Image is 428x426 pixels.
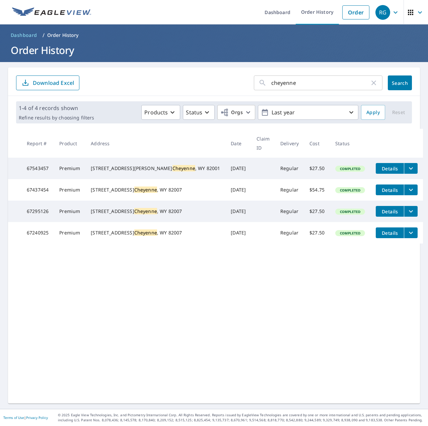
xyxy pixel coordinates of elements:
button: Orgs [217,105,255,120]
button: detailsBtn-67295126 [376,206,404,217]
button: detailsBtn-67543457 [376,163,404,174]
th: Cost [304,129,330,158]
td: [DATE] [225,179,251,201]
span: Completed [336,231,364,235]
div: [STREET_ADDRESS] , WY 82007 [91,187,220,193]
li: / [43,31,45,39]
input: Address, Report #, Claim ID, etc. [271,73,370,92]
span: Details [380,208,400,215]
span: Apply [366,108,380,117]
div: [STREET_ADDRESS][PERSON_NAME] , WY 82001 [91,165,220,172]
p: © 2025 Eagle View Technologies, Inc. and Pictometry International Corp. All Rights Reserved. Repo... [58,413,425,423]
a: Terms of Use [3,415,24,420]
button: Status [183,105,215,120]
button: detailsBtn-67240925 [376,227,404,238]
span: Search [393,80,407,86]
td: 67295126 [21,201,54,222]
th: Address [85,129,225,158]
button: Products [141,105,180,120]
h1: Order History [8,43,420,57]
img: EV Logo [12,7,91,17]
td: Regular [275,222,304,244]
button: Last year [258,105,358,120]
td: Premium [54,222,85,244]
span: Details [380,165,400,172]
td: 67543457 [21,158,54,179]
span: Completed [336,166,364,171]
td: $27.50 [304,201,330,222]
th: Report # [21,129,54,158]
mark: Cheyenne [134,229,157,236]
a: Order [342,5,369,19]
td: 67240925 [21,222,54,244]
a: Dashboard [8,30,40,41]
p: | [3,416,48,420]
button: filesDropdownBtn-67543457 [404,163,418,174]
td: Regular [275,158,304,179]
mark: Cheyenne [134,187,157,193]
td: $27.50 [304,158,330,179]
button: Apply [361,105,385,120]
span: Details [380,230,400,236]
span: Completed [336,209,364,214]
mark: Cheyenne [172,165,195,171]
button: Download Excel [16,75,79,90]
div: [STREET_ADDRESS] , WY 82007 [91,208,220,215]
span: Details [380,187,400,193]
p: Order History [47,32,79,39]
td: Regular [275,201,304,222]
th: Claim ID [251,129,275,158]
p: Status [186,108,202,116]
p: Last year [269,107,347,118]
p: Refine results by choosing filters [19,115,94,121]
mark: Cheyenne [134,208,157,214]
th: Status [330,129,370,158]
th: Date [225,129,251,158]
button: filesDropdownBtn-67295126 [404,206,418,217]
td: Premium [54,158,85,179]
span: Orgs [220,108,243,117]
td: Premium [54,179,85,201]
td: $54.75 [304,179,330,201]
td: $27.50 [304,222,330,244]
button: filesDropdownBtn-67240925 [404,227,418,238]
p: 1-4 of 4 records shown [19,104,94,112]
td: Premium [54,201,85,222]
p: Download Excel [33,79,74,87]
td: 67437454 [21,179,54,201]
div: [STREET_ADDRESS] , WY 82007 [91,229,220,236]
p: Products [144,108,168,116]
nav: breadcrumb [8,30,420,41]
span: Completed [336,188,364,193]
td: [DATE] [225,201,251,222]
div: RG [375,5,390,20]
span: Dashboard [11,32,37,39]
button: Search [388,75,412,90]
th: Product [54,129,85,158]
td: Regular [275,179,304,201]
button: detailsBtn-67437454 [376,184,404,195]
td: [DATE] [225,222,251,244]
td: [DATE] [225,158,251,179]
th: Delivery [275,129,304,158]
button: filesDropdownBtn-67437454 [404,184,418,195]
a: Privacy Policy [26,415,48,420]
